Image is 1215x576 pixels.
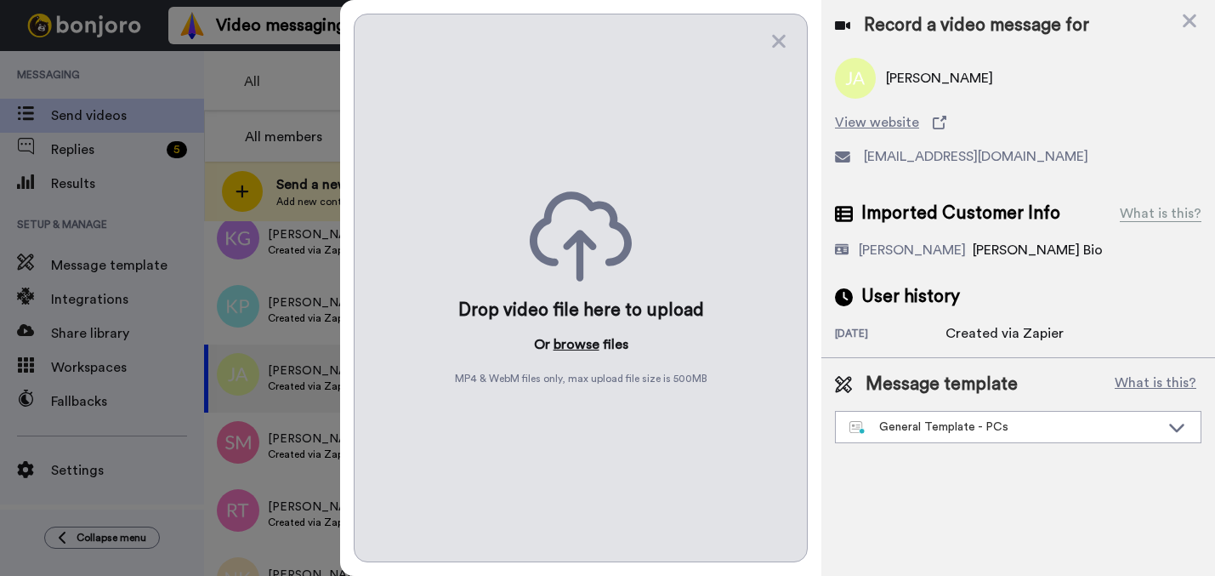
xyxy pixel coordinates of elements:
[455,372,707,385] span: MP4 & WebM files only, max upload file size is 500 MB
[835,112,1201,133] a: View website
[534,334,628,355] p: Or files
[973,243,1103,257] span: [PERSON_NAME] Bio
[945,323,1064,344] div: Created via Zapier
[861,284,960,310] span: User history
[1110,372,1201,397] button: What is this?
[1120,203,1201,224] div: What is this?
[866,372,1018,397] span: Message template
[835,327,945,344] div: [DATE]
[861,201,1060,226] span: Imported Customer Info
[835,112,919,133] span: View website
[458,299,704,322] div: Drop video file here to upload
[849,421,866,435] img: nextgen-template.svg
[859,240,966,260] div: [PERSON_NAME]
[849,419,1160,436] div: General Template - PCs
[554,334,599,355] button: browse
[864,146,1088,167] span: [EMAIL_ADDRESS][DOMAIN_NAME]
